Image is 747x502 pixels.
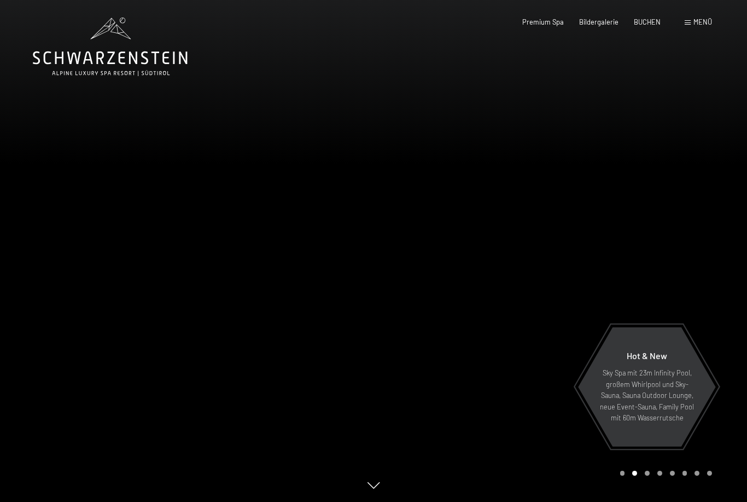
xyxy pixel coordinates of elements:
[599,367,695,423] p: Sky Spa mit 23m Infinity Pool, großem Whirlpool und Sky-Sauna, Sauna Outdoor Lounge, neue Event-S...
[707,471,712,476] div: Carousel Page 8
[620,471,625,476] div: Carousel Page 1
[693,18,712,26] span: Menü
[634,18,661,26] a: BUCHEN
[577,327,716,447] a: Hot & New Sky Spa mit 23m Infinity Pool, großem Whirlpool und Sky-Sauna, Sauna Outdoor Lounge, ne...
[632,471,637,476] div: Carousel Page 2 (Current Slide)
[657,471,662,476] div: Carousel Page 4
[627,350,667,361] span: Hot & New
[645,471,650,476] div: Carousel Page 3
[670,471,675,476] div: Carousel Page 5
[695,471,699,476] div: Carousel Page 7
[522,18,564,26] a: Premium Spa
[682,471,687,476] div: Carousel Page 6
[616,471,712,476] div: Carousel Pagination
[579,18,618,26] a: Bildergalerie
